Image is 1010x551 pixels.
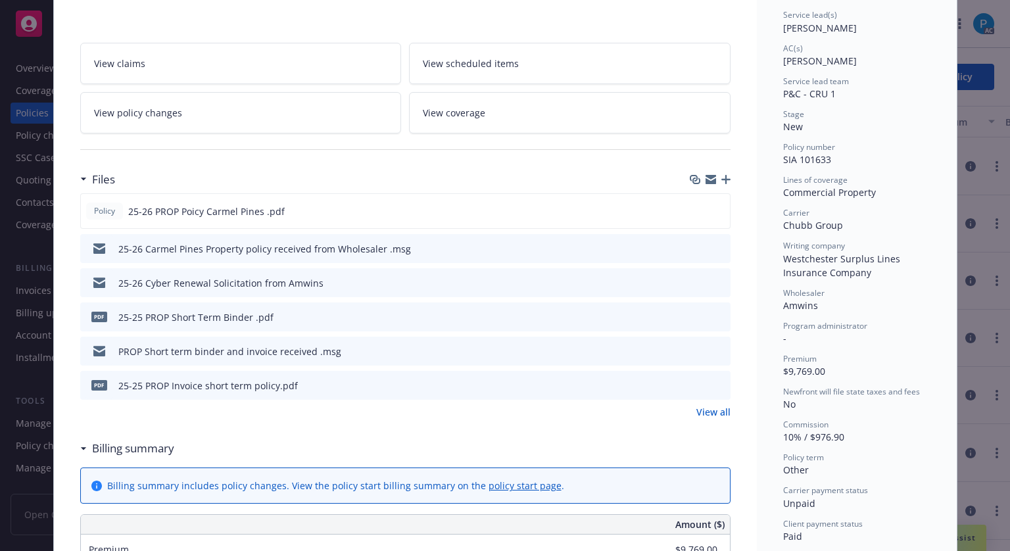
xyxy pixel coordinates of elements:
[409,92,731,133] a: View coverage
[783,485,868,496] span: Carrier payment status
[783,320,867,331] span: Program administrator
[423,106,485,120] span: View coverage
[94,106,182,120] span: View policy changes
[783,386,920,397] span: Newfront will file state taxes and fees
[80,171,115,188] div: Files
[80,43,402,84] a: View claims
[713,345,725,358] button: preview file
[128,204,285,218] span: 25-26 PROP Poicy Carmel Pines .pdf
[783,108,804,120] span: Stage
[783,287,825,299] span: Wholesaler
[692,276,703,290] button: download file
[489,479,562,492] a: policy start page
[91,312,107,322] span: pdf
[696,405,731,419] a: View all
[80,92,402,133] a: View policy changes
[118,242,411,256] div: 25-26 Carmel Pines Property policy received from Wholesaler .msg
[692,379,703,393] button: download file
[783,431,844,443] span: 10% / $976.90
[783,76,849,87] span: Service lead team
[423,57,519,70] span: View scheduled items
[713,310,725,324] button: preview file
[783,398,796,410] span: No
[783,185,930,199] div: Commercial Property
[783,87,836,100] span: P&C - CRU 1
[692,204,702,218] button: download file
[783,43,803,54] span: AC(s)
[783,55,857,67] span: [PERSON_NAME]
[118,345,341,358] div: PROP Short term binder and invoice received .msg
[118,310,274,324] div: 25-25 PROP Short Term Binder .pdf
[692,242,703,256] button: download file
[713,242,725,256] button: preview file
[713,204,725,218] button: preview file
[118,276,324,290] div: 25-26 Cyber Renewal Solicitation from Amwins
[91,205,118,217] span: Policy
[692,345,703,358] button: download file
[92,440,174,457] h3: Billing summary
[783,497,815,510] span: Unpaid
[783,219,843,231] span: Chubb Group
[783,240,845,251] span: Writing company
[783,141,835,153] span: Policy number
[91,380,107,390] span: pdf
[783,153,831,166] span: SIA 101633
[783,518,863,529] span: Client payment status
[783,22,857,34] span: [PERSON_NAME]
[783,9,837,20] span: Service lead(s)
[92,171,115,188] h3: Files
[713,276,725,290] button: preview file
[80,440,174,457] div: Billing summary
[94,57,145,70] span: View claims
[783,207,809,218] span: Carrier
[783,419,829,430] span: Commission
[783,174,848,185] span: Lines of coverage
[713,379,725,393] button: preview file
[675,517,725,531] span: Amount ($)
[107,479,564,492] div: Billing summary includes policy changes. View the policy start billing summary on the .
[783,530,802,542] span: Paid
[409,43,731,84] a: View scheduled items
[783,120,803,133] span: New
[783,299,818,312] span: Amwins
[692,310,703,324] button: download file
[783,452,824,463] span: Policy term
[783,353,817,364] span: Premium
[783,464,809,476] span: Other
[783,252,903,279] span: Westchester Surplus Lines Insurance Company
[783,365,825,377] span: $9,769.00
[783,332,786,345] span: -
[118,379,298,393] div: 25-25 PROP Invoice short term policy.pdf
